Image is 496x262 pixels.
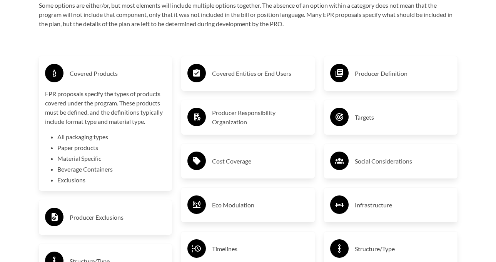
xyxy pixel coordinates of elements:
li: Paper products [57,143,166,152]
p: EPR proposals specify the types of products covered under the program. These products must be def... [45,89,166,126]
h3: Timelines [212,243,309,255]
li: Material Specific [57,154,166,163]
h3: Eco Modulation [212,199,309,211]
h3: Structure/Type [355,243,451,255]
h3: Infrastructure [355,199,451,211]
li: Exclusions [57,175,166,185]
h3: Social Considerations [355,155,451,167]
h3: Covered Products [70,67,166,80]
h3: Covered Entities or End Users [212,67,309,80]
h3: Producer Definition [355,67,451,80]
h3: Targets [355,111,451,123]
p: Some options are either/or, but most elements will include multiple options together. The absence... [39,1,458,28]
li: All packaging types [57,132,166,142]
h3: Producer Responsibility Organization [212,108,309,127]
li: Beverage Containers [57,165,166,174]
h3: Cost Coverage [212,155,309,167]
h3: Producer Exclusions [70,211,166,224]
